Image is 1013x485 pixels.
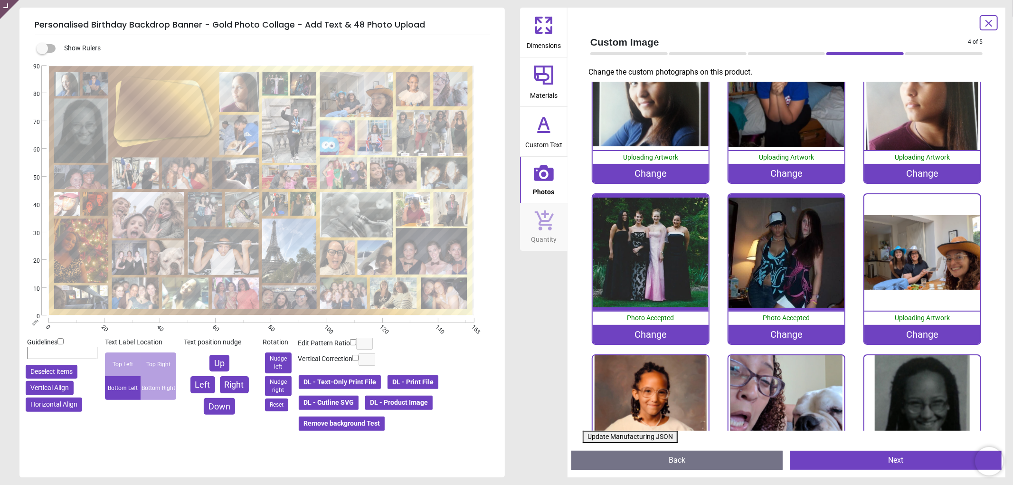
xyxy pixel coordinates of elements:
[211,323,217,330] span: 60
[155,323,161,330] span: 40
[100,323,106,330] span: 20
[533,183,555,197] span: Photos
[527,37,561,51] span: Dimensions
[470,323,476,330] span: 153
[531,230,557,245] span: Quantity
[44,323,50,330] span: 0
[864,325,981,344] div: Change
[22,285,40,293] span: 10
[729,164,845,183] div: Change
[322,323,329,330] span: 100
[627,314,674,322] span: Photo Accepted
[593,325,709,344] div: Change
[520,57,568,107] button: Materials
[763,314,810,322] span: Photo Accepted
[378,323,384,330] span: 120
[895,314,950,322] span: Uploading Artwork
[520,157,568,203] button: Photos
[729,325,845,344] div: Change
[530,86,558,101] span: Materials
[623,153,678,161] span: Uploading Artwork
[571,451,783,470] button: Back
[525,136,562,150] span: Custom Text
[588,67,990,77] p: Change the custom photographs on this product.
[22,201,40,209] span: 40
[22,63,40,71] span: 90
[22,118,40,126] span: 70
[22,229,40,238] span: 30
[968,38,983,46] span: 4 of 5
[22,146,40,154] span: 60
[22,90,40,98] span: 80
[267,323,273,330] span: 80
[520,107,568,156] button: Custom Text
[593,164,709,183] div: Change
[864,164,981,183] div: Change
[895,153,950,161] span: Uploading Artwork
[22,257,40,265] span: 20
[520,8,568,57] button: Dimensions
[42,43,505,54] div: Show Rulers
[35,15,490,35] h5: Personalised Birthday Backdrop Banner - Gold Photo Collage - Add Text & 48 Photo Upload
[790,451,1002,470] button: Next
[759,153,814,161] span: Uploading Artwork
[31,318,39,327] span: cm
[22,174,40,182] span: 50
[590,35,968,49] span: Custom Image
[22,313,40,321] span: 0
[583,431,678,443] button: Update Manufacturing JSON
[975,447,1004,475] iframe: Brevo live chat
[434,323,440,330] span: 140
[520,203,568,251] button: Quantity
